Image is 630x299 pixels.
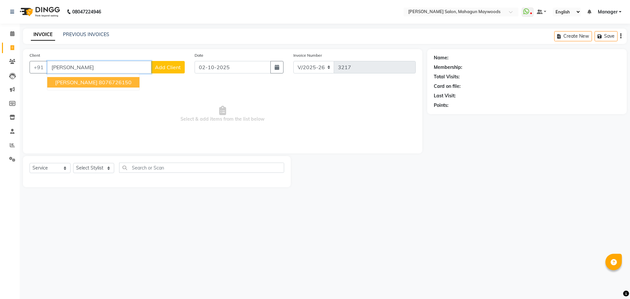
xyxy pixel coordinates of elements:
[30,61,48,73] button: +91
[55,79,97,86] span: [PERSON_NAME]
[434,64,462,71] div: Membership:
[434,102,449,109] div: Points:
[293,52,322,58] label: Invoice Number
[434,92,456,99] div: Last Visit:
[47,61,151,73] input: Search by Name/Mobile/Email/Code
[17,3,62,21] img: logo
[434,54,449,61] div: Name:
[195,52,203,58] label: Date
[30,52,40,58] label: Client
[30,81,416,147] span: Select & add items from the list below
[434,73,460,80] div: Total Visits:
[63,31,109,37] a: PREVIOUS INVOICES
[99,79,132,86] ngb-highlight: 8076726150
[119,163,284,173] input: Search or Scan
[554,31,592,41] button: Create New
[151,61,185,73] button: Add Client
[155,64,181,70] span: Add Client
[72,3,101,21] b: 08047224946
[595,31,618,41] button: Save
[598,9,618,15] span: Manager
[31,29,55,41] a: INVOICE
[434,83,461,90] div: Card on file:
